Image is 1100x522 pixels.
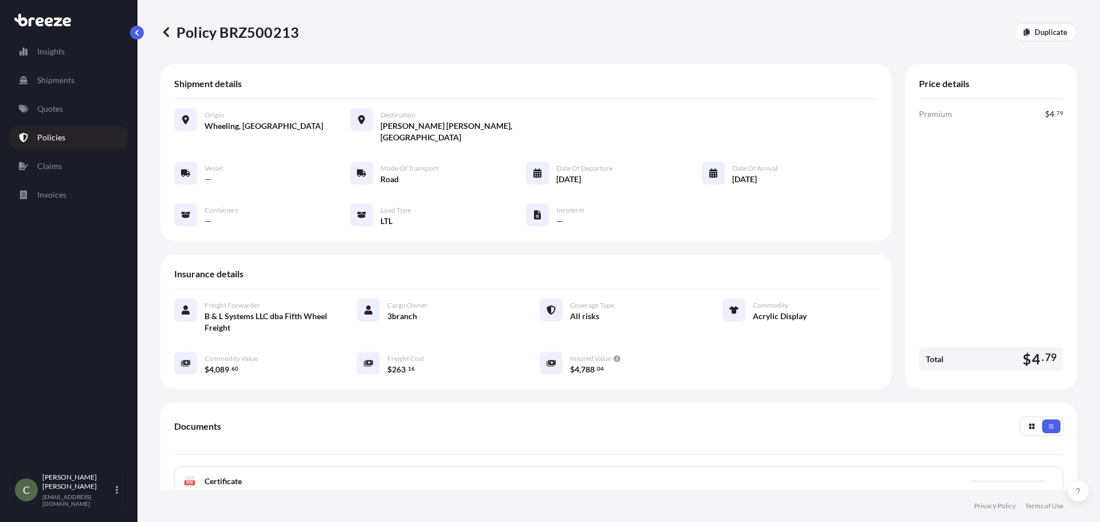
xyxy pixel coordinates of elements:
span: . [406,367,407,371]
p: Insights [37,46,65,57]
span: Destination [380,111,415,120]
span: — [205,174,211,185]
span: Freight Cost [387,354,424,363]
span: Date of Departure [556,164,612,173]
span: LTL [380,215,392,227]
span: $ [387,366,392,374]
span: 4 [575,366,579,374]
span: Cargo Owner [387,301,428,310]
span: Price details [919,78,969,89]
span: . [230,367,231,371]
span: Insurance details [174,268,243,280]
span: 79 [1056,111,1063,115]
span: Documents [174,421,221,432]
a: Duplicate [1013,23,1077,41]
span: Origin [205,111,224,120]
a: Shipments [10,69,128,92]
span: 263 [392,366,406,374]
span: Commodity Value [205,354,258,363]
a: Claims [10,155,128,178]
p: Policies [37,132,65,143]
span: Shipment details [174,78,242,89]
span: Commodity [753,301,788,310]
a: Quotes [10,97,128,120]
span: All risks [570,311,599,322]
span: 16 [408,367,415,371]
span: $ [205,366,209,374]
span: $ [1045,110,1050,118]
span: Load Type [380,206,411,215]
span: Freight Forwarder [205,301,260,310]
text: PDF [186,481,194,485]
span: B & L Systems LLC dba Fifth Wheel Freight [205,311,329,333]
span: Incoterm [556,206,584,215]
p: Invoices [37,189,66,201]
span: [DATE] [732,174,757,185]
span: Insured Value [570,354,611,363]
p: [PERSON_NAME] [PERSON_NAME] [42,473,113,491]
a: Insights [10,40,128,63]
span: 79 [1045,354,1056,361]
p: Shipments [37,74,74,86]
p: Policy BRZ500213 [160,23,299,41]
span: [DATE] [556,174,581,185]
span: Certificate [205,476,242,487]
p: Quotes [37,103,63,115]
span: Total [926,354,944,365]
span: Containers [205,206,238,215]
span: Road [380,174,399,185]
a: Privacy Policy [974,501,1016,511]
span: 4 [1032,352,1040,366]
span: Coverage Type [570,301,614,310]
span: Mode of Transport [380,164,438,173]
p: [EMAIL_ADDRESS][DOMAIN_NAME] [42,493,113,507]
span: , [579,366,581,374]
p: Claims [37,160,62,172]
span: Wheeling, [GEOGRAPHIC_DATA] [205,120,323,132]
span: Vessel [205,164,223,173]
a: Terms of Use [1025,501,1063,511]
span: 4 [1050,110,1054,118]
p: Duplicate [1035,26,1067,38]
span: . [1042,354,1044,361]
span: Premium [919,108,952,120]
span: C [23,484,30,496]
span: Acrylic Display [753,311,807,322]
span: 788 [581,366,595,374]
span: . [595,367,596,371]
span: 3branch [387,311,417,322]
span: . [1055,111,1056,115]
span: [PERSON_NAME] [PERSON_NAME], [GEOGRAPHIC_DATA] [380,120,526,143]
span: $ [1023,352,1031,366]
a: Policies [10,126,128,149]
span: 60 [231,367,238,371]
span: 4 [209,366,214,374]
span: , [214,366,215,374]
span: 04 [597,367,604,371]
span: $ [570,366,575,374]
span: 089 [215,366,229,374]
span: — [205,215,211,227]
span: Date of Arrival [732,164,777,173]
a: Invoices [10,183,128,206]
span: — [556,215,563,227]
